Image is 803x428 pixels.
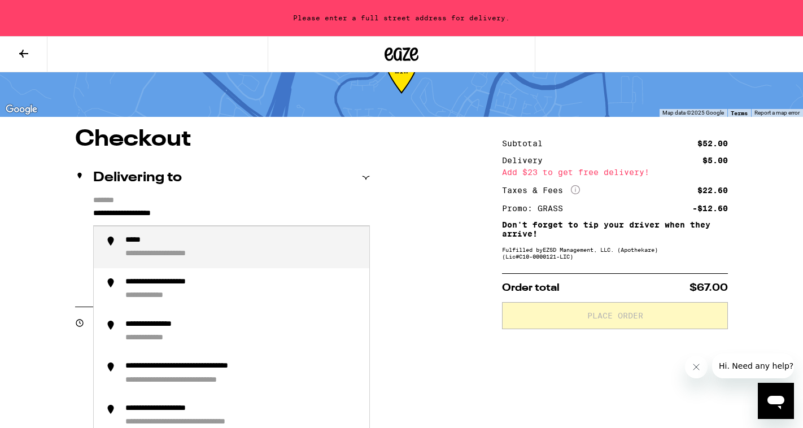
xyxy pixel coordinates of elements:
[754,110,800,116] a: Report a map error
[587,312,643,320] span: Place Order
[502,302,728,329] button: Place Order
[689,283,728,293] span: $67.00
[685,356,708,378] iframe: Close message
[386,60,417,102] div: 38-85 min
[75,128,370,151] h1: Checkout
[758,383,794,419] iframe: Button to launch messaging window
[502,168,728,176] div: Add $23 to get free delivery!
[502,220,728,238] p: Don't forget to tip your driver when they arrive!
[502,204,571,212] div: Promo: GRASS
[697,139,728,147] div: $52.00
[502,185,580,195] div: Taxes & Fees
[93,171,182,185] h2: Delivering to
[502,156,551,164] div: Delivery
[3,102,40,117] a: Open this area in Google Maps (opens a new window)
[702,156,728,164] div: $5.00
[692,204,728,212] div: -$12.60
[662,110,724,116] span: Map data ©2025 Google
[502,246,728,260] div: Fulfilled by EZSD Management, LLC. (Apothekare) (Lic# C10-0000121-LIC )
[731,110,748,116] a: Terms
[3,102,40,117] img: Google
[502,139,551,147] div: Subtotal
[502,283,560,293] span: Order total
[712,353,794,378] iframe: Message from company
[697,186,728,194] div: $22.60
